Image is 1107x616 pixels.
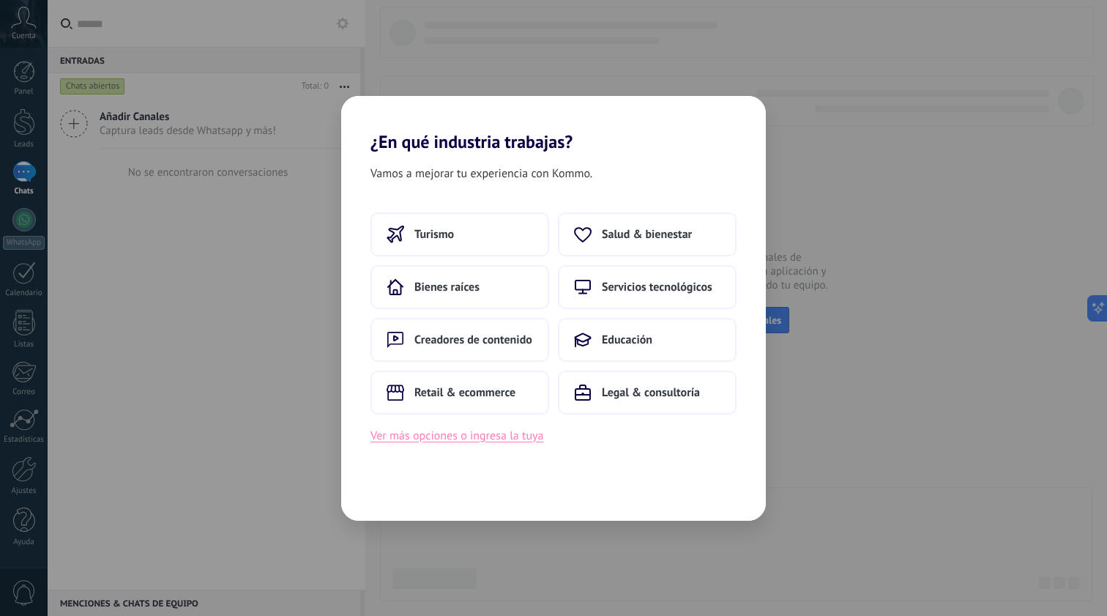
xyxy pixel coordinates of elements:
h2: ¿En qué industria trabajas? [341,96,766,152]
button: Bienes raíces [370,265,549,309]
span: Salud & bienestar [602,227,692,242]
span: Vamos a mejorar tu experiencia con Kommo. [370,164,592,183]
button: Turismo [370,212,549,256]
button: Legal & consultoría [558,371,737,415]
button: Ver más opciones o ingresa la tuya [370,426,543,445]
span: Legal & consultoría [602,385,700,400]
span: Retail & ecommerce [414,385,515,400]
span: Servicios tecnológicos [602,280,712,294]
button: Salud & bienestar [558,212,737,256]
button: Creadores de contenido [370,318,549,362]
button: Educación [558,318,737,362]
button: Retail & ecommerce [370,371,549,415]
span: Educación [602,333,652,347]
span: Bienes raíces [414,280,480,294]
span: Turismo [414,227,454,242]
button: Servicios tecnológicos [558,265,737,309]
span: Creadores de contenido [414,333,532,347]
